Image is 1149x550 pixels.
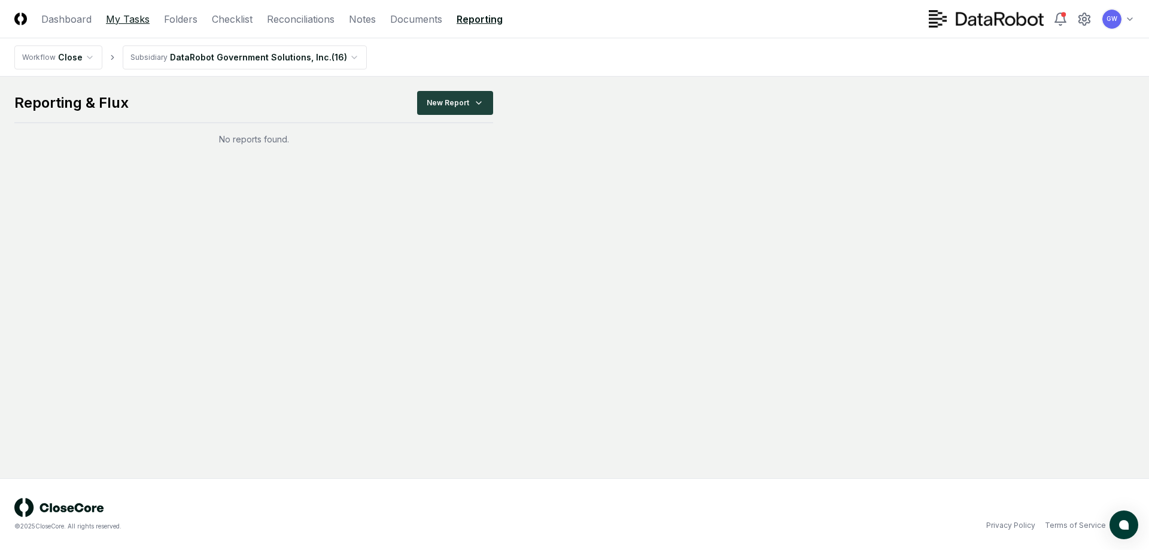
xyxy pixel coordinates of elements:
a: Terms of Service [1045,520,1106,531]
nav: breadcrumb [14,45,367,69]
div: No reports found. [14,133,493,145]
a: Reporting [457,12,503,26]
a: Notes [349,12,376,26]
button: atlas-launcher [1110,511,1138,539]
a: My Tasks [106,12,150,26]
button: New Report [417,91,493,115]
a: Documents [390,12,442,26]
button: GW [1101,8,1123,30]
div: Reporting & Flux [14,93,129,113]
a: Dashboard [41,12,92,26]
div: Workflow [22,52,56,63]
span: GW [1107,14,1117,23]
div: © 2025 CloseCore. All rights reserved. [14,522,574,531]
img: DataRobot logo [929,10,1044,28]
a: Folders [164,12,197,26]
img: logo [14,498,104,517]
a: Privacy Policy [986,520,1035,531]
div: Subsidiary [130,52,168,63]
a: Reconciliations [267,12,335,26]
img: Logo [14,13,27,25]
a: Checklist [212,12,253,26]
